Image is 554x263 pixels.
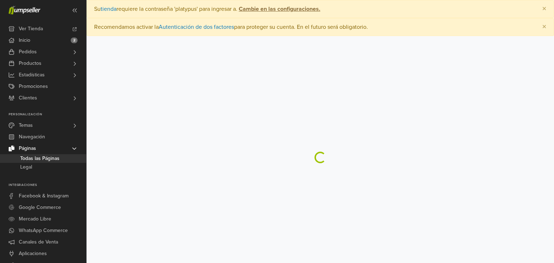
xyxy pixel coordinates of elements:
strong: Cambie en las configuraciones. [239,5,320,13]
span: Inicio [19,35,30,46]
a: tienda [101,5,116,13]
a: Autenticación de dos factores [159,23,234,31]
span: Mercado Libre [19,213,51,225]
span: Google Commerce [19,202,61,213]
span: Clientes [19,92,37,104]
span: Aplicaciones [19,248,47,259]
div: Recomendamos activar la para proteger su cuenta. En el futuro será obligatorio. [87,18,554,36]
span: Ver Tienda [19,23,43,35]
span: WhatsApp Commerce [19,225,68,236]
span: × [542,4,546,14]
span: Pedidos [19,46,37,58]
span: Facebook & Instagram [19,190,69,202]
button: Close [535,18,554,36]
span: Promociones [19,81,48,92]
span: Estadísticas [19,69,45,81]
span: Canales de Venta [19,236,58,248]
p: Integraciones [9,183,86,187]
span: Temas [19,120,33,131]
p: Personalización [9,112,86,117]
span: Navegación [19,131,45,143]
span: × [542,22,546,32]
span: Páginas [19,143,36,154]
button: Close [535,0,554,18]
span: 2 [71,37,78,43]
span: Todas las Páginas [20,154,60,163]
span: Productos [19,58,41,69]
span: Legal [20,163,32,171]
a: Cambie en las configuraciones. [237,5,320,13]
